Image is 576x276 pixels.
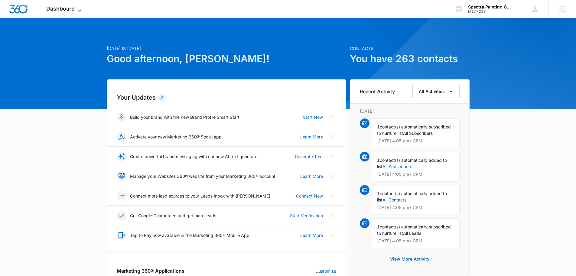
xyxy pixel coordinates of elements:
button: View More Activity [384,252,435,266]
button: Close [327,132,336,141]
p: Connect more lead sources to your Leads Inbox with [PERSON_NAME] [130,193,270,199]
p: [DATE] [360,108,460,114]
button: Close [327,191,336,201]
span: contact(s) automatically added to list [377,158,447,169]
h6: Recent Activity [360,88,395,95]
p: [DATE] 4:05 pm • CRM [377,172,454,176]
button: Close [327,230,336,240]
p: [DATE] is [DATE] [107,45,346,52]
button: Close [327,112,336,122]
span: contact(s) automatically added to list [377,191,447,202]
a: All Subscribers [382,164,412,169]
span: Dashboard [46,5,75,12]
a: Connect Now [296,193,323,199]
p: Create powerful brand messaging with our new AI text generator [130,153,259,160]
span: contact(s) automatically subscribed to nurture list [377,224,451,236]
h1: Good afternoon, [PERSON_NAME]! [107,52,346,66]
h2: Your Updates [117,93,336,102]
h2: Marketing 360® Applications [117,267,184,274]
p: Tap to Pay now available in the Marketing 360® Mobile App [130,232,249,238]
a: Generate Text [295,153,323,160]
span: 1 [377,158,380,163]
div: account id [468,9,512,14]
span: contact(s) automatically subscribed to nurture list [377,124,451,136]
a: Customize [315,268,336,274]
span: All Subscribers [403,131,433,136]
a: Learn More [300,232,323,238]
span: 1 [377,124,380,129]
p: Manage your Websites 360® website from your Marketing 360® account [130,173,275,179]
button: All Activities [412,84,460,99]
p: Activate your new Marketing 360® Social app [130,134,222,140]
a: Learn More [300,134,323,140]
p: [DATE] 4:05 pm • CRM [377,205,454,210]
p: Build your brand with the new Brand Profile Smart Start [130,114,239,120]
h1: You have 263 contacts [350,52,470,66]
a: Start Verification [290,212,323,219]
a: Learn More [300,173,323,179]
div: 7 [158,94,166,101]
span: 1 [377,191,380,196]
p: Get Google Guaranteed and get more leads [130,212,216,219]
a: Start Now [303,114,323,120]
span: 1 [377,224,380,229]
div: account name [468,5,512,9]
button: Close [327,211,336,220]
p: [DATE] 4:05 pm • CRM [377,239,454,243]
a: All Contacts [382,197,406,202]
p: Contacts [350,45,470,52]
p: [DATE] 4:05 pm • CRM [377,139,454,143]
span: All Leads [403,231,421,236]
button: Close [327,171,336,181]
button: Close [327,151,336,161]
